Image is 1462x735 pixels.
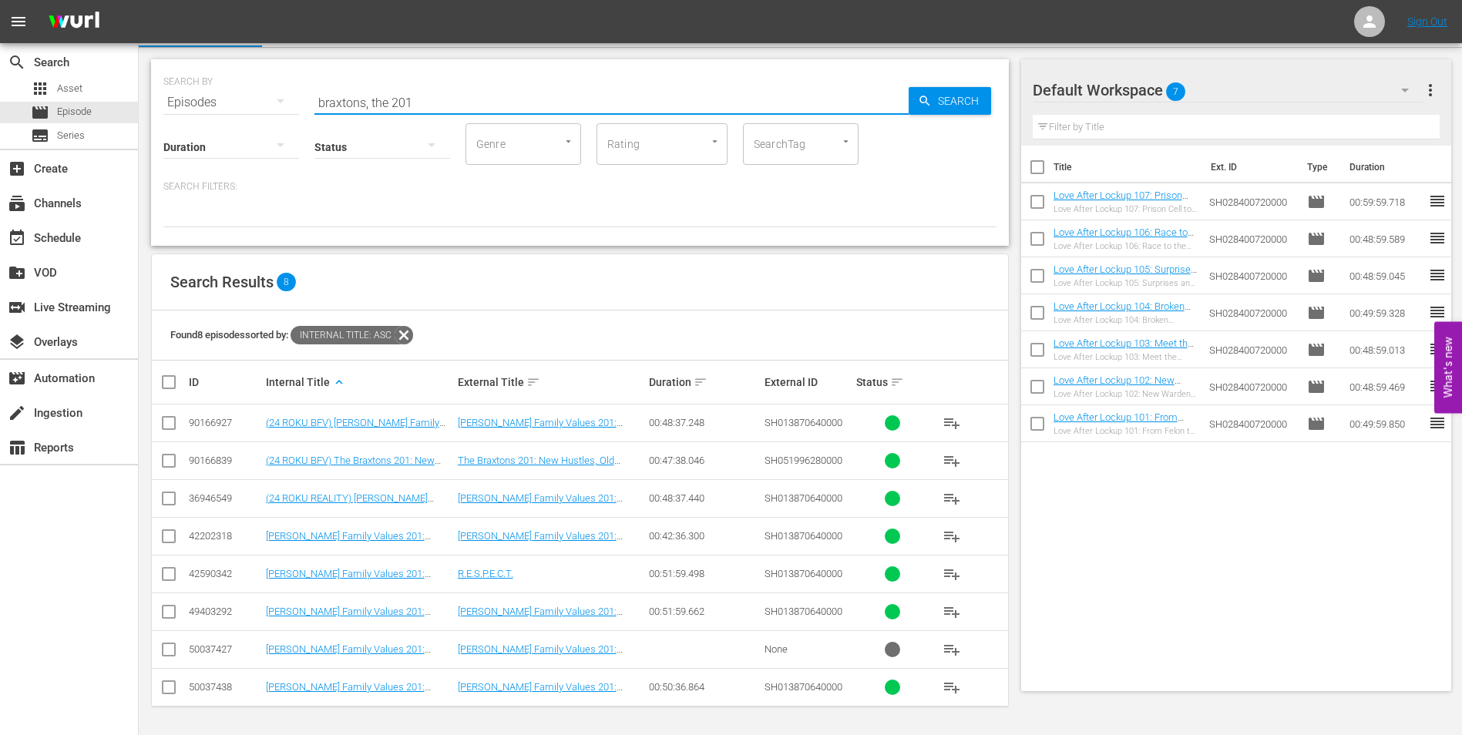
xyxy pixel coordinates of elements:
div: 42590342 [189,568,261,579]
span: Search [932,87,991,115]
td: SH028400720000 [1203,331,1301,368]
a: Love After Lockup 105: Surprises and Sentences (Love After Lockup 105: Surprises and Sentences (a... [1054,263,1197,333]
a: (24 ROKU BFV) [PERSON_NAME] Family Values 201: R.E.S.P.E.C.T. [266,417,445,440]
span: sort [694,375,707,389]
span: 8 [277,273,296,291]
div: External ID [765,376,852,388]
span: reorder [1428,414,1447,432]
p: Search Filters: [163,180,997,193]
span: SH013870640000 [765,568,842,579]
div: 00:47:38.046 [649,455,759,466]
span: reorder [1428,303,1447,321]
span: VOD [8,263,26,282]
span: keyboard_arrow_up [332,375,346,389]
a: (24 ROKU REALITY) [PERSON_NAME] Family Values 201: R.E.S.P.E.C.T. [266,492,434,515]
span: SH013870640000 [765,530,842,542]
span: Episode [57,104,92,119]
span: playlist_add [943,451,961,470]
td: 00:49:59.328 [1343,294,1428,331]
a: [PERSON_NAME] Family Values 201: R.E.S.P.E.C.T. [266,530,431,553]
span: SH013870640000 [765,492,842,504]
div: Love After Lockup 105: Surprises and Sentences [1054,278,1198,288]
span: Overlays [8,333,26,351]
span: Channels [8,194,26,213]
a: [PERSON_NAME] Family Values 201: R.E.S.P.E.C.T. [266,568,431,591]
td: 00:48:59.045 [1343,257,1428,294]
td: 00:48:59.469 [1343,368,1428,405]
div: 00:51:59.662 [649,606,759,617]
a: The Braxtons 201: New Hustles, Old Wounds [458,455,620,478]
div: Love After Lockup 104: Broken Promises [1054,315,1198,325]
button: playlist_add [933,555,970,592]
div: None [765,643,852,655]
span: reorder [1428,340,1447,358]
div: Internal Title [266,373,453,391]
div: 42202318 [189,530,261,542]
span: sort [526,375,540,389]
span: Found 8 episodes sorted by: [170,329,413,341]
div: Duration [649,373,759,391]
span: SH013870640000 [765,417,842,428]
span: Search Results [170,273,274,291]
a: [PERSON_NAME] Family Values 201: R.E.S.P.E.C.T. [266,606,431,629]
span: reorder [1428,266,1447,284]
button: playlist_add [933,669,970,706]
button: Search [909,87,991,115]
span: Live Streaming [8,298,26,317]
span: SH013870640000 [765,606,842,617]
span: reorder [1428,229,1447,247]
a: Love After Lockup 106: Race to the Altar (Love After Lockup 106: Race to the Altar (amc_networks_... [1054,227,1194,284]
a: (24 ROKU BFV) The Braxtons 201: New Hustles, Old Wounds [266,455,441,478]
span: playlist_add [943,489,961,508]
a: Love After Lockup 101: From Felon to Fiance (Love After Lockup 101: From Felon to Fiance (amc_net... [1054,411,1192,481]
th: Ext. ID [1202,146,1299,189]
a: Love After Lockup 103: Meet the Parents (Love After Lockup 103: Meet the Parents (amc_networks_lo... [1054,337,1194,395]
button: playlist_add [933,480,970,517]
div: 90166927 [189,417,261,428]
td: SH028400720000 [1203,368,1301,405]
div: Love After Lockup 102: New Warden in [GEOGRAPHIC_DATA] [1054,389,1198,399]
a: [PERSON_NAME] Family Values 201: R.E.S.P.E.C.T. [266,681,431,704]
span: Asset [31,79,49,98]
th: Type [1298,146,1340,189]
button: playlist_add [933,442,970,479]
span: playlist_add [943,527,961,545]
span: Episode [1307,378,1326,396]
div: 00:42:36.300 [649,530,759,542]
span: menu [9,12,28,31]
span: Asset [57,81,82,96]
td: 00:48:59.589 [1343,220,1428,257]
span: Episode [1307,267,1326,285]
a: Sign Out [1407,15,1447,28]
div: 36946549 [189,492,261,504]
span: Episode [1307,414,1326,433]
span: Ingestion [8,404,26,422]
div: 00:51:59.498 [649,568,759,579]
a: [PERSON_NAME] Family Values 201: R.E.S.P.E.C.T. [266,643,431,666]
a: [PERSON_NAME] Family Values 201: R.E.S.P.E.C.T. [458,606,623,629]
span: reorder [1428,192,1447,210]
img: ans4CAIJ8jUAAAAAAAAAAAAAAAAAAAAAAAAgQb4GAAAAAAAAAAAAAAAAAAAAAAAAJMjXAAAAAAAAAAAAAAAAAAAAAAAAgAT5G... [37,4,111,40]
div: ID [189,376,261,388]
div: Status [856,373,929,391]
div: Default Workspace [1033,69,1424,112]
span: Create [8,159,26,178]
button: Open Feedback Widget [1434,322,1462,414]
div: Love After Lockup 106: Race to the Altar [1054,241,1198,251]
span: playlist_add [943,602,961,621]
span: Series [57,128,85,143]
span: SH051996280000 [765,455,842,466]
button: playlist_add [933,404,970,441]
td: 00:49:59.850 [1343,405,1428,442]
a: [PERSON_NAME] Family Values 201: R.E.S.P.E.C.T. [458,530,623,553]
span: Automation [8,369,26,388]
button: more_vert [1421,72,1440,109]
span: movie [1307,341,1326,359]
td: SH028400720000 [1203,405,1301,442]
button: Open [707,134,722,149]
div: 00:50:36.864 [649,681,759,693]
div: 00:48:37.248 [649,417,759,428]
div: 90166839 [189,455,261,466]
span: Internal Title: asc [291,326,395,344]
td: SH028400720000 [1203,294,1301,331]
